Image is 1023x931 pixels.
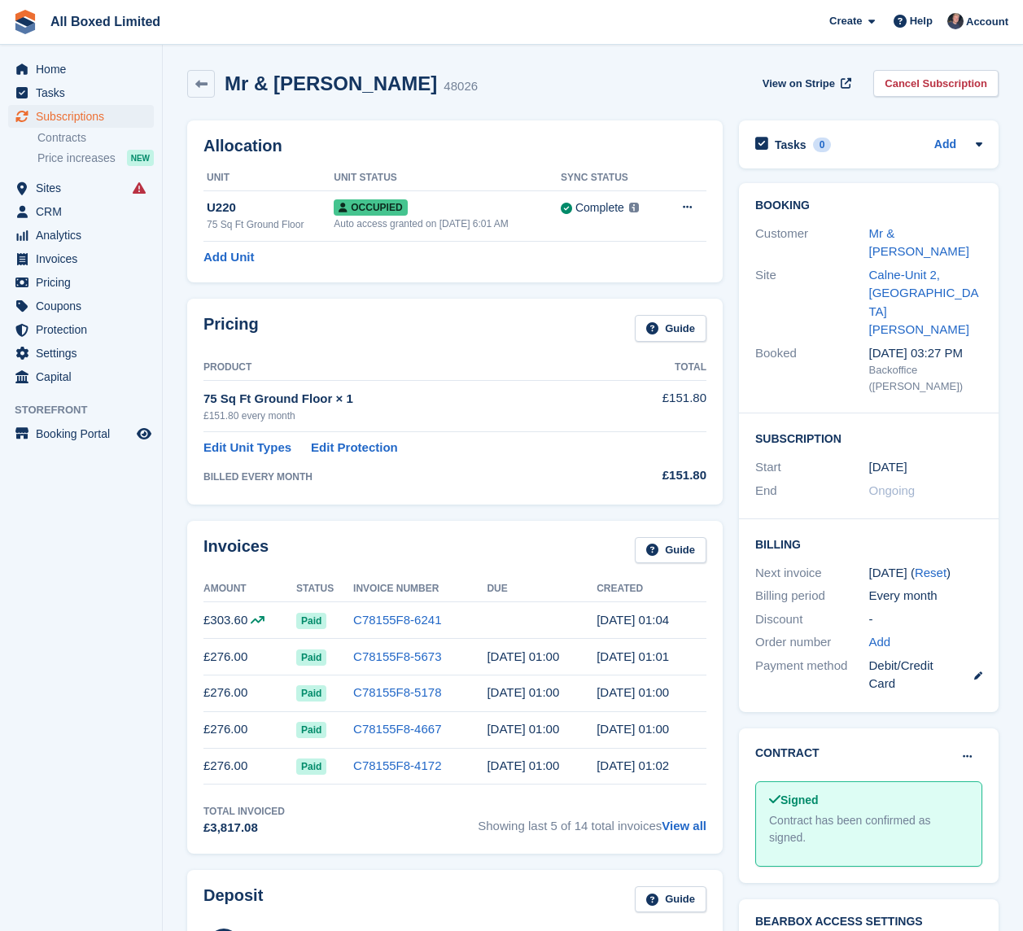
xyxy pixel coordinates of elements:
[203,804,285,819] div: Total Invoiced
[869,633,891,652] a: Add
[207,217,334,232] div: 75 Sq Ft Ground Floor
[478,804,706,837] span: Showing last 5 of 14 total invoices
[353,758,441,772] a: C78155F8-4172
[127,150,154,166] div: NEW
[755,482,869,500] div: End
[203,470,614,484] div: BILLED EVERY MONTH
[134,424,154,444] a: Preview store
[869,657,983,693] div: Debit/Credit Card
[869,344,983,363] div: [DATE] 03:27 PM
[44,8,167,35] a: All Boxed Limited
[15,402,162,418] span: Storefront
[487,722,559,736] time: 2025-05-31 00:00:00 UTC
[334,216,561,231] div: Auto access granted on [DATE] 6:01 AM
[8,247,154,270] a: menu
[203,675,296,711] td: £276.00
[203,639,296,675] td: £276.00
[629,203,639,212] img: icon-info-grey-7440780725fd019a000dd9b08b2336e03edf1995a4989e88bcd33f0948082b44.svg
[13,10,37,34] img: stora-icon-8386f47178a22dfd0bd8f6a31ec36ba5ce8667c1dd55bd0f319d3a0aa187defe.svg
[755,745,820,762] h2: Contract
[755,199,982,212] h2: Booking
[36,365,133,388] span: Capital
[8,271,154,294] a: menu
[203,748,296,785] td: £276.00
[36,342,133,365] span: Settings
[755,610,869,629] div: Discount
[36,105,133,128] span: Subscriptions
[966,14,1008,30] span: Account
[597,722,669,736] time: 2025-05-30 00:00:06 UTC
[756,70,855,97] a: View on Stripe
[36,200,133,223] span: CRM
[869,483,916,497] span: Ongoing
[934,136,956,155] a: Add
[203,165,334,191] th: Unit
[37,151,116,166] span: Price increases
[203,439,291,457] a: Edit Unit Types
[487,576,597,602] th: Due
[869,268,979,337] a: Calne-Unit 2, [GEOGRAPHIC_DATA][PERSON_NAME]
[203,711,296,748] td: £276.00
[755,916,982,929] h2: BearBox Access Settings
[755,657,869,693] div: Payment method
[36,177,133,199] span: Sites
[8,58,154,81] a: menu
[8,342,154,365] a: menu
[203,355,614,381] th: Product
[353,685,441,699] a: C78155F8-5178
[597,758,669,772] time: 2025-04-30 00:02:44 UTC
[869,458,907,477] time: 2024-07-30 00:00:00 UTC
[203,819,285,837] div: £3,817.08
[203,602,296,639] td: £303.60
[353,576,487,602] th: Invoice Number
[755,225,869,261] div: Customer
[755,535,982,552] h2: Billing
[8,105,154,128] a: menu
[597,576,706,602] th: Created
[910,13,933,29] span: Help
[353,722,441,736] a: C78155F8-4667
[36,224,133,247] span: Analytics
[203,409,614,423] div: £151.80 every month
[36,271,133,294] span: Pricing
[635,537,706,564] a: Guide
[296,613,326,629] span: Paid
[755,430,982,446] h2: Subscription
[37,149,154,167] a: Price increases NEW
[225,72,437,94] h2: Mr & [PERSON_NAME]
[334,165,561,191] th: Unit Status
[915,566,946,579] a: Reset
[203,248,254,267] a: Add Unit
[763,76,835,92] span: View on Stripe
[444,77,478,96] div: 48026
[769,812,968,846] div: Contract has been confirmed as signed.
[8,81,154,104] a: menu
[37,130,154,146] a: Contracts
[334,199,407,216] span: Occupied
[561,165,662,191] th: Sync Status
[755,266,869,339] div: Site
[869,587,983,605] div: Every month
[813,138,832,152] div: 0
[36,81,133,104] span: Tasks
[597,685,669,699] time: 2025-06-30 00:00:33 UTC
[769,792,968,809] div: Signed
[296,758,326,775] span: Paid
[614,380,706,431] td: £151.80
[296,685,326,702] span: Paid
[755,458,869,477] div: Start
[353,613,441,627] a: C78155F8-6241
[36,295,133,317] span: Coupons
[755,587,869,605] div: Billing period
[487,685,559,699] time: 2025-07-01 00:00:00 UTC
[635,886,706,913] a: Guide
[775,138,807,152] h2: Tasks
[296,649,326,666] span: Paid
[869,564,983,583] div: [DATE] ( )
[353,649,441,663] a: C78155F8-5673
[36,422,133,445] span: Booking Portal
[8,177,154,199] a: menu
[36,318,133,341] span: Protection
[203,390,614,409] div: 75 Sq Ft Ground Floor × 1
[597,613,669,627] time: 2025-08-30 00:04:00 UTC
